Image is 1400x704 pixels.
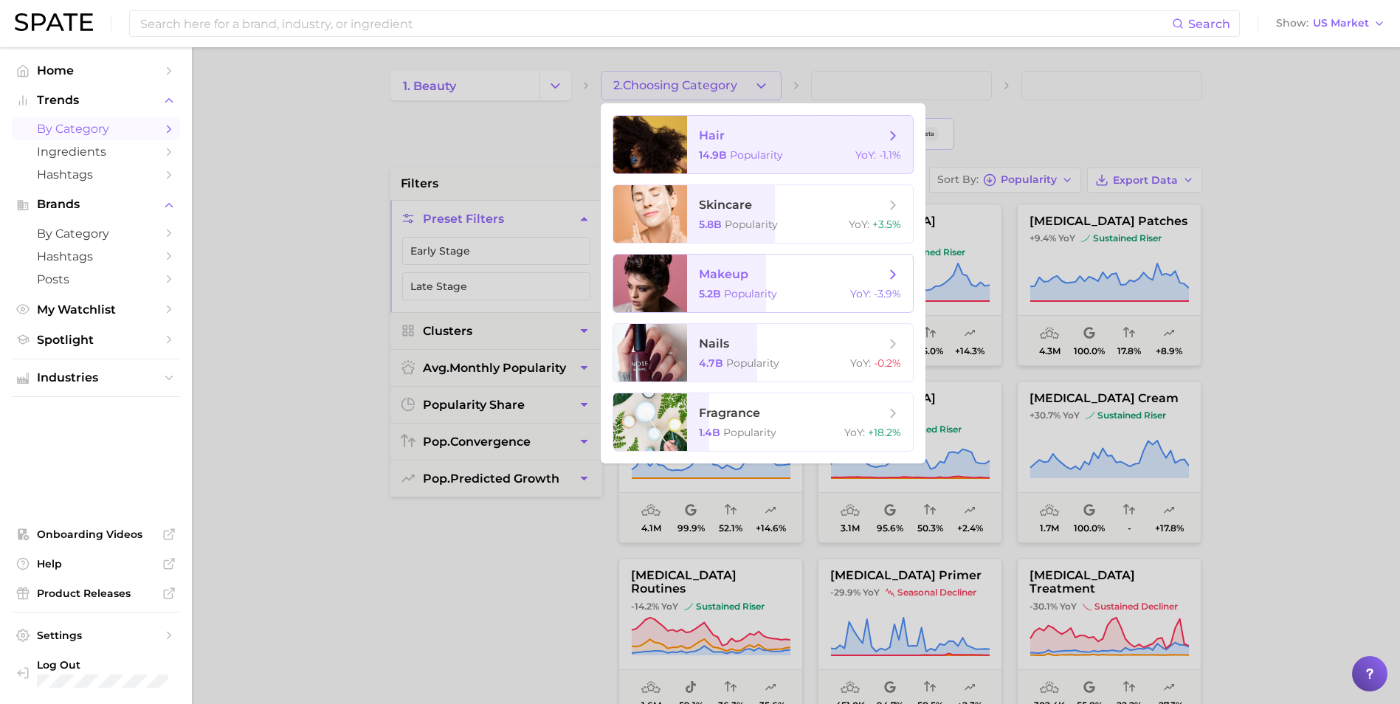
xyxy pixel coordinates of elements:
a: Posts [12,268,180,291]
span: YoY : [844,426,865,439]
a: Help [12,553,180,575]
span: Trends [37,94,155,107]
span: 5.2b [699,287,721,300]
img: SPATE [15,13,93,31]
a: Onboarding Videos [12,523,180,545]
span: My Watchlist [37,303,155,317]
span: Popularity [730,148,783,162]
span: 5.8b [699,218,722,231]
span: -1.1% [879,148,901,162]
a: Settings [12,624,180,646]
a: Spotlight [12,328,180,351]
span: Hashtags [37,168,155,182]
button: ShowUS Market [1272,14,1389,33]
span: Help [37,557,155,570]
span: hair [699,128,725,142]
span: Popularity [723,426,776,439]
span: by Category [37,122,155,136]
button: Industries [12,367,180,389]
span: -3.9% [874,287,901,300]
button: Brands [12,193,180,215]
span: YoY : [850,287,871,300]
span: Popularity [726,356,779,370]
span: Home [37,63,155,77]
span: 1.4b [699,426,720,439]
span: Popularity [724,287,777,300]
input: Search here for a brand, industry, or ingredient [139,11,1172,36]
ul: 2.Choosing Category [601,103,925,463]
span: +18.2% [868,426,901,439]
span: fragrance [699,406,760,420]
span: Settings [37,629,155,642]
a: Log out. Currently logged in with e-mail CSnow@ulta.com. [12,654,180,692]
span: Log Out [37,658,168,672]
span: -0.2% [874,356,901,370]
a: by Category [12,117,180,140]
span: Industries [37,371,155,384]
a: Product Releases [12,582,180,604]
a: by Category [12,222,180,245]
a: My Watchlist [12,298,180,321]
span: skincare [699,198,752,212]
span: Spotlight [37,333,155,347]
span: Posts [37,272,155,286]
span: Hashtags [37,249,155,263]
span: Show [1276,19,1308,27]
span: +3.5% [872,218,901,231]
span: Ingredients [37,145,155,159]
span: Search [1188,17,1230,31]
a: Hashtags [12,245,180,268]
a: Hashtags [12,163,180,186]
span: 4.7b [699,356,723,370]
a: Home [12,59,180,82]
span: by Category [37,227,155,241]
span: makeup [699,267,748,281]
button: Trends [12,89,180,111]
a: Ingredients [12,140,180,163]
span: YoY : [855,148,876,162]
span: 14.9b [699,148,727,162]
span: nails [699,337,729,351]
span: YoY : [850,356,871,370]
span: Popularity [725,218,778,231]
span: Onboarding Videos [37,528,155,541]
span: Product Releases [37,587,155,600]
span: Brands [37,198,155,211]
span: YoY : [849,218,869,231]
span: US Market [1313,19,1369,27]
